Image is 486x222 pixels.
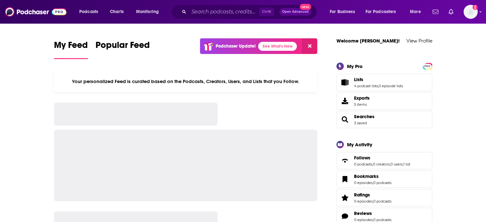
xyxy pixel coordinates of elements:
[339,193,351,202] a: Ratings
[354,173,391,179] a: Bookmarks
[354,173,379,179] span: Bookmarks
[354,180,373,185] a: 0 episodes
[5,6,66,18] img: Podchaser - Follow, Share and Rate Podcasts
[339,156,351,165] a: Follows
[405,7,429,17] button: open menu
[282,10,309,13] span: Open Advanced
[75,7,106,17] button: open menu
[372,162,373,166] span: ,
[177,4,323,19] div: Search podcasts, credits, & more...
[325,7,363,17] button: open menu
[300,4,311,10] span: New
[258,42,297,51] a: See What's New
[378,84,379,88] span: ,
[354,77,403,82] a: Lists
[336,92,432,110] a: Exports
[339,115,351,124] a: Searches
[106,7,127,17] a: Charts
[189,7,259,17] input: Search podcasts, credits, & more...
[464,5,478,19] button: Show profile menu
[354,84,378,88] a: 4 podcast lists
[424,63,431,68] a: PRO
[336,111,432,128] span: Searches
[54,40,88,54] span: My Feed
[354,121,367,125] a: 3 saved
[347,63,363,69] div: My Pro
[110,7,124,16] span: Charts
[354,95,370,101] span: Exports
[379,84,403,88] a: 0 episode lists
[373,218,391,222] a: 0 podcasts
[336,189,432,206] span: Ratings
[336,171,432,188] span: Bookmarks
[446,6,456,17] a: Show notifications dropdown
[473,5,478,10] svg: Add a profile image
[339,96,351,105] span: Exports
[336,152,432,169] span: Follows
[330,7,355,16] span: For Business
[336,74,432,91] span: Lists
[354,211,391,216] a: Reviews
[279,8,312,16] button: Open AdvancedNew
[79,7,98,16] span: Podcasts
[259,8,274,16] span: Ctrl K
[54,40,88,59] a: My Feed
[354,77,363,82] span: Lists
[354,155,410,161] a: Follows
[216,43,256,49] p: Podchaser Update!
[406,38,432,44] a: View Profile
[54,71,318,92] div: Your personalized Feed is curated based on the Podcasts, Creators, Users, and Lists that you Follow.
[354,102,370,107] span: 5 items
[354,155,370,161] span: Follows
[390,162,403,166] a: 0 users
[464,5,478,19] img: User Profile
[424,64,431,69] span: PRO
[339,78,351,87] a: Lists
[339,175,351,184] a: Bookmarks
[347,142,372,148] div: My Activity
[410,7,421,16] span: More
[336,38,400,44] a: Welcome [PERSON_NAME]!
[373,180,391,185] a: 0 podcasts
[430,6,441,17] a: Show notifications dropdown
[354,162,372,166] a: 0 podcasts
[366,7,396,16] span: For Podcasters
[373,162,390,166] a: 0 creators
[339,212,351,221] a: Reviews
[96,40,150,54] span: Popular Feed
[354,218,373,222] a: 0 episodes
[361,7,405,17] button: open menu
[354,192,391,198] a: Ratings
[354,211,372,216] span: Reviews
[354,114,374,119] a: Searches
[373,199,391,203] a: 0 podcasts
[96,40,150,59] a: Popular Feed
[354,192,370,198] span: Ratings
[464,5,478,19] span: Logged in as cmand-c
[136,7,159,16] span: Monitoring
[132,7,167,17] button: open menu
[403,162,410,166] a: 1 list
[354,199,373,203] a: 0 episodes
